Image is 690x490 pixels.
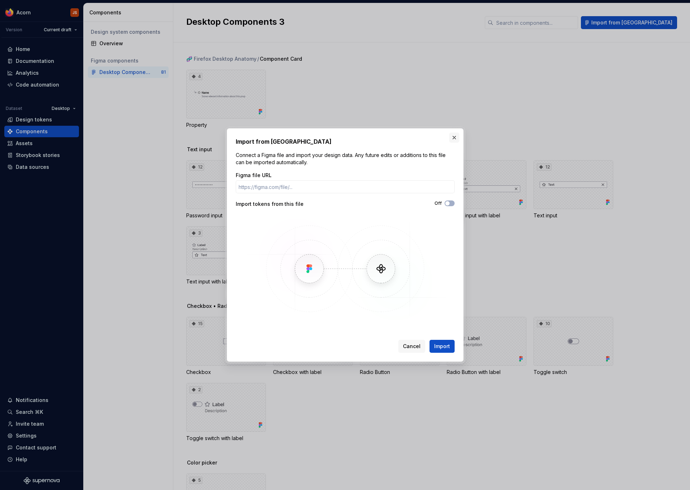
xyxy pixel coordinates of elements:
[434,343,450,350] span: Import
[398,340,425,353] button: Cancel
[236,180,455,193] input: https://figma.com/file/...
[236,137,455,146] h2: Import from [GEOGRAPHIC_DATA]
[236,152,455,166] p: Connect a Figma file and import your design data. Any future edits or additions to this file can ...
[236,200,345,208] div: Import tokens from this file
[403,343,421,350] span: Cancel
[435,200,442,206] label: Off
[236,172,272,179] label: Figma file URL
[430,340,455,353] button: Import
